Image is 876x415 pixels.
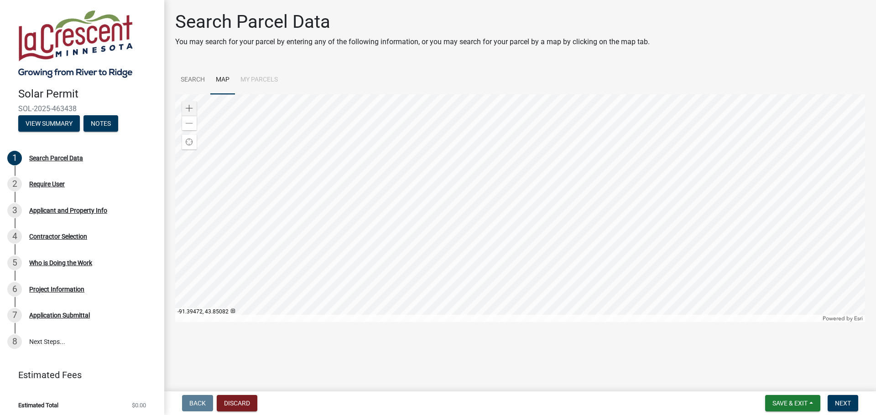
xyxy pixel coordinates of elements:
[182,116,197,130] div: Zoom out
[18,104,146,113] span: SOL-2025-463438
[29,233,87,240] div: Contractor Selection
[828,395,858,411] button: Next
[29,207,107,214] div: Applicant and Property Info
[29,181,65,187] div: Require User
[29,155,83,161] div: Search Parcel Data
[820,315,865,322] div: Powered by
[182,101,197,116] div: Zoom in
[18,87,157,101] h4: Solar Permit
[182,135,197,149] div: Find my location
[18,10,133,78] img: City of La Crescent, Minnesota
[7,366,150,384] a: Estimated Fees
[835,400,851,407] span: Next
[7,151,22,165] div: 1
[29,260,92,266] div: Who is Doing the Work
[210,66,235,95] a: Map
[175,36,650,47] p: You may search for your parcel by entering any of the following information, or you may search fo...
[175,66,210,95] a: Search
[18,115,80,132] button: View Summary
[175,11,650,33] h1: Search Parcel Data
[217,395,257,411] button: Discard
[29,312,90,318] div: Application Submittal
[7,282,22,297] div: 6
[18,402,58,408] span: Estimated Total
[7,229,22,244] div: 4
[18,120,80,128] wm-modal-confirm: Summary
[854,315,863,322] a: Esri
[7,308,22,323] div: 7
[7,256,22,270] div: 5
[7,203,22,218] div: 3
[182,395,213,411] button: Back
[83,120,118,128] wm-modal-confirm: Notes
[772,400,808,407] span: Save & Exit
[189,400,206,407] span: Back
[7,177,22,191] div: 2
[7,334,22,349] div: 8
[132,402,146,408] span: $0.00
[29,286,84,292] div: Project Information
[765,395,820,411] button: Save & Exit
[83,115,118,132] button: Notes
